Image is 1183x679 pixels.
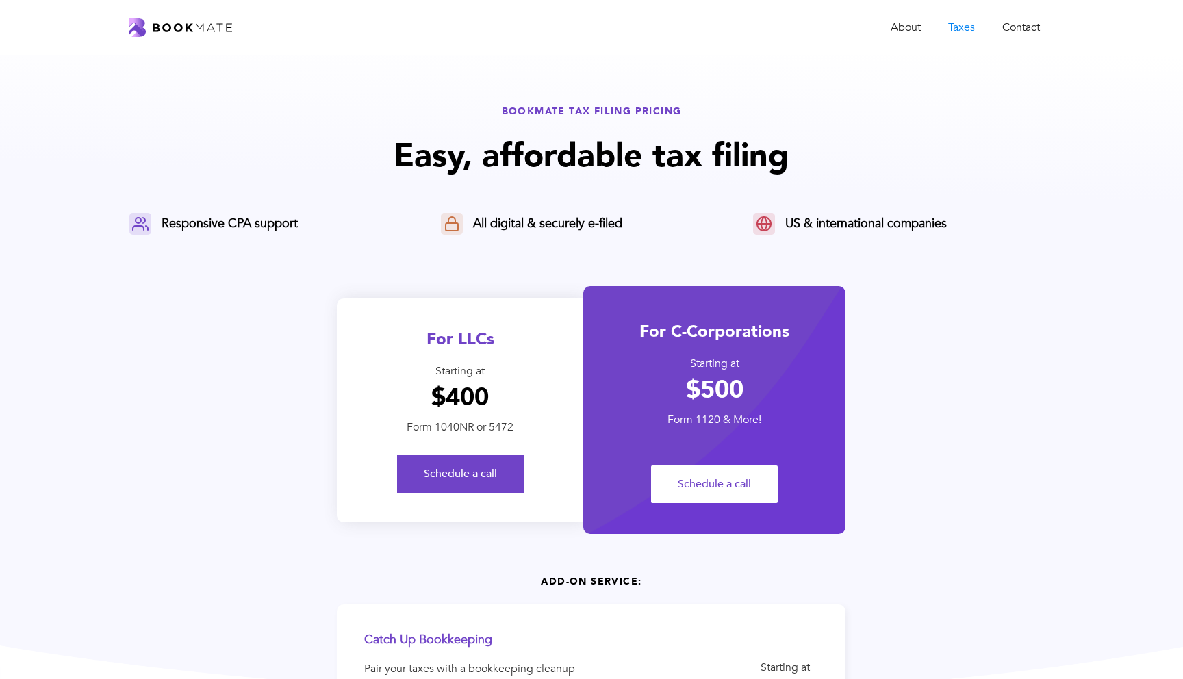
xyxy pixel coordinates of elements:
div: Starting at [761,661,818,675]
div: Catch Up Bookkeeping [364,632,586,648]
a: Contact [989,14,1054,42]
div: Starting at [583,357,845,371]
div: ADD-ON SERVICE: [129,575,1054,588]
a: Schedule a call [397,455,524,493]
div: Responsive CPA support [162,216,298,232]
div: Pair your taxes with a bookkeeping cleanup [364,662,586,676]
div: Form 1120 & More! [583,413,845,427]
div: Starting at [337,364,583,379]
div: For C-Corporations [583,320,845,343]
div: For LLCs [337,328,583,350]
a: Schedule a call [651,465,778,503]
div: All digital & securely e-filed [473,216,622,232]
a: About [877,14,934,42]
h1: $400 [337,383,583,413]
a: home [129,18,232,37]
div: Form 1040NR or 5472 [337,420,583,435]
h1: Easy, affordable tax filing [129,134,1054,179]
a: Taxes [934,14,989,42]
div: US & international companies [785,216,947,232]
div: BOOKMATE TAX FILING PRICING [129,105,1054,118]
h1: $500 [583,375,845,405]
